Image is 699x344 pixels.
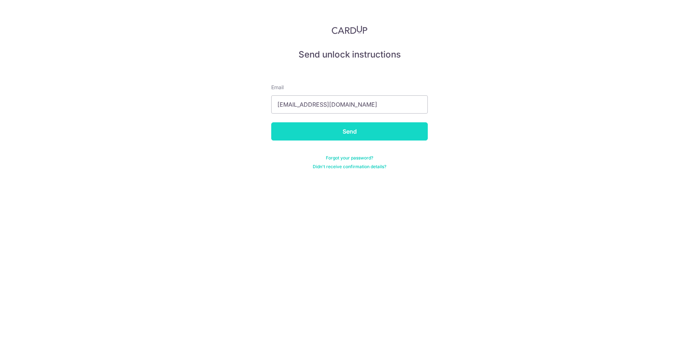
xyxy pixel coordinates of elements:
[326,155,373,161] a: Forgot your password?
[271,122,428,141] input: Send
[271,49,428,60] h5: Send unlock instructions
[271,84,284,90] span: translation missing: en.devise.label.Email
[332,25,367,34] img: CardUp Logo
[271,95,428,114] input: Enter your Email
[313,164,386,170] a: Didn't receive confirmation details?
